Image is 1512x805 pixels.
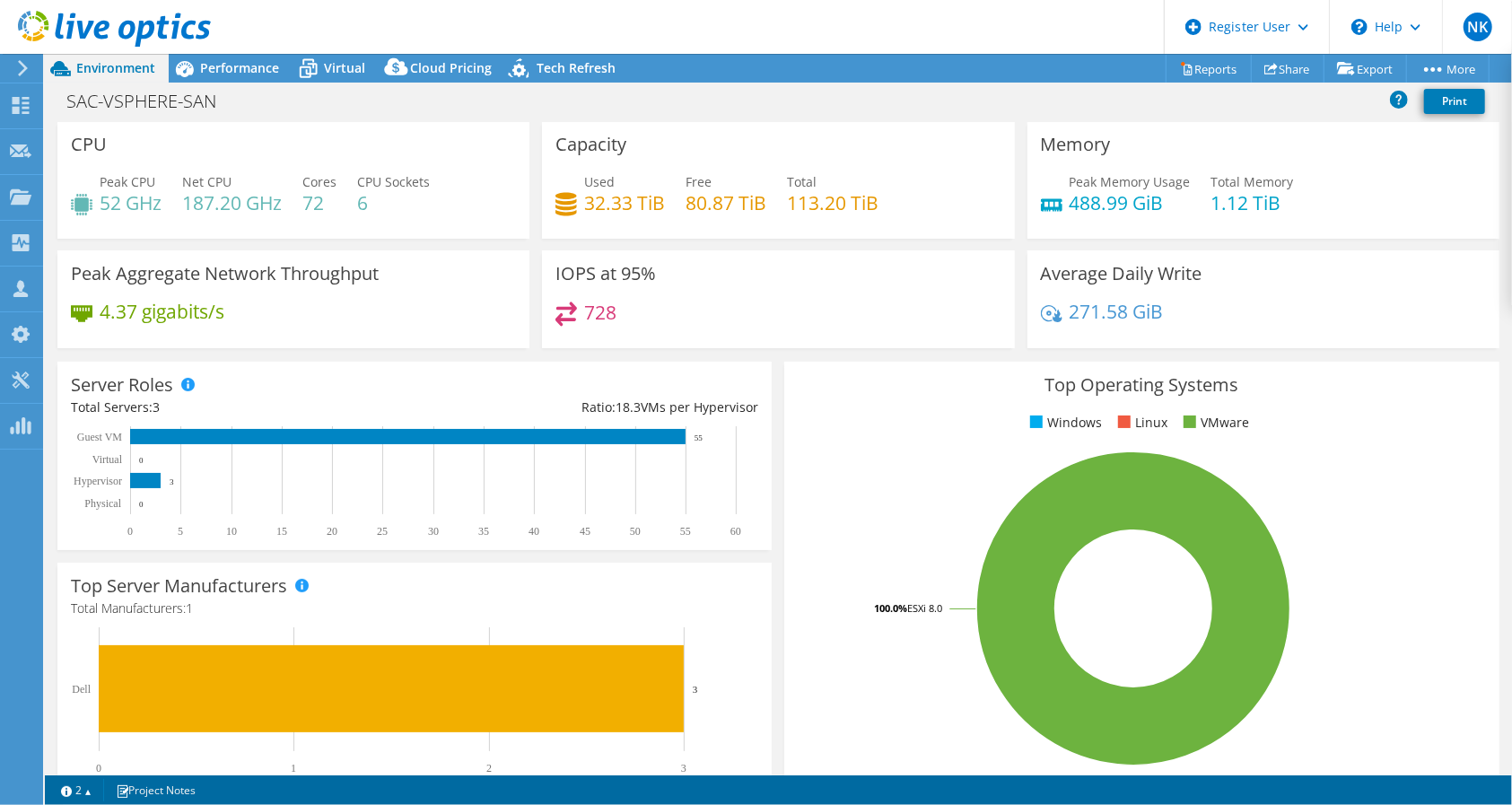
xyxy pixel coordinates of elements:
[1424,89,1485,114] a: Print
[1026,413,1102,433] li: Windows
[100,302,224,321] h4: 4.37 gigabits/s
[139,456,144,465] text: 0
[1114,413,1167,433] li: Linux
[291,762,296,774] text: 1
[1351,19,1368,35] svg: \n
[182,193,282,213] h4: 187.20 GHz
[71,599,758,618] h4: Total Manufacturers:
[693,684,698,695] text: 3
[1464,13,1492,41] span: NK
[170,477,174,486] text: 3
[874,601,907,615] tspan: 100.0%
[1070,173,1191,190] span: Peak Memory Usage
[71,398,415,417] div: Total Servers:
[787,173,817,190] span: Total
[584,193,665,213] h4: 32.33 TiB
[72,683,91,696] text: Dell
[100,193,162,213] h4: 52 GHz
[798,375,1485,395] h3: Top Operating Systems
[48,779,104,801] a: 2
[276,525,287,538] text: 15
[1211,193,1294,213] h4: 1.12 TiB
[200,59,279,76] span: Performance
[357,193,430,213] h4: 6
[1251,55,1324,83] a: Share
[302,173,336,190] span: Cores
[377,525,388,538] text: 25
[1179,413,1249,433] li: VMware
[182,173,232,190] span: Net CPU
[555,135,626,154] h3: Capacity
[302,193,336,213] h4: 72
[226,525,237,538] text: 10
[730,525,741,538] text: 60
[584,173,615,190] span: Used
[537,59,616,76] span: Tech Refresh
[186,599,193,617] span: 1
[584,302,616,322] h4: 728
[1041,264,1202,284] h3: Average Daily Write
[630,525,641,538] text: 50
[1324,55,1407,83] a: Export
[787,193,878,213] h4: 113.20 TiB
[71,375,173,395] h3: Server Roles
[71,576,287,596] h3: Top Server Manufacturers
[555,264,656,284] h3: IOPS at 95%
[76,59,155,76] span: Environment
[580,525,590,538] text: 45
[478,525,489,538] text: 35
[84,497,121,510] text: Physical
[71,135,107,154] h3: CPU
[695,433,704,442] text: 55
[92,453,123,466] text: Virtual
[96,762,101,774] text: 0
[103,779,208,801] a: Project Notes
[127,525,133,538] text: 0
[327,525,337,538] text: 20
[415,398,758,417] div: Ratio: VMs per Hypervisor
[680,525,691,538] text: 55
[686,173,712,190] span: Free
[71,264,379,284] h3: Peak Aggregate Network Throughput
[428,525,439,538] text: 30
[100,173,155,190] span: Peak CPU
[907,601,942,615] tspan: ESXi 8.0
[681,762,686,774] text: 3
[77,431,122,443] text: Guest VM
[1406,55,1490,83] a: More
[1070,302,1164,321] h4: 271.58 GiB
[1041,135,1111,154] h3: Memory
[324,59,365,76] span: Virtual
[58,92,244,111] h1: SAC-VSPHERE-SAN
[686,193,766,213] h4: 80.87 TiB
[616,398,641,416] span: 18.3
[153,398,160,416] span: 3
[486,762,492,774] text: 2
[410,59,492,76] span: Cloud Pricing
[357,173,430,190] span: CPU Sockets
[1070,193,1191,213] h4: 488.99 GiB
[1211,173,1294,190] span: Total Memory
[1166,55,1252,83] a: Reports
[529,525,539,538] text: 40
[178,525,183,538] text: 5
[139,500,144,509] text: 0
[74,475,122,487] text: Hypervisor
